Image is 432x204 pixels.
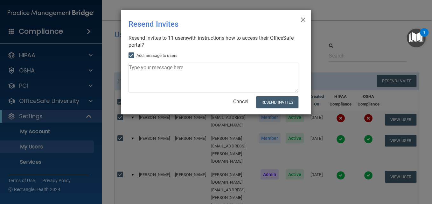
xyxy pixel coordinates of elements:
span: s [185,35,187,41]
span: × [300,12,306,25]
a: Cancel [233,99,248,105]
div: 1 [423,32,425,41]
div: Resend invites to 11 user with instructions how to access their OfficeSafe portal? [129,35,298,49]
div: Resend Invites [129,15,277,33]
button: Resend Invites [256,96,298,108]
button: Open Resource Center, 1 new notification [407,29,426,47]
label: Add message to users [129,52,178,59]
input: Add message to users [129,53,136,58]
iframe: Drift Widget Chat Controller [400,160,424,184]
